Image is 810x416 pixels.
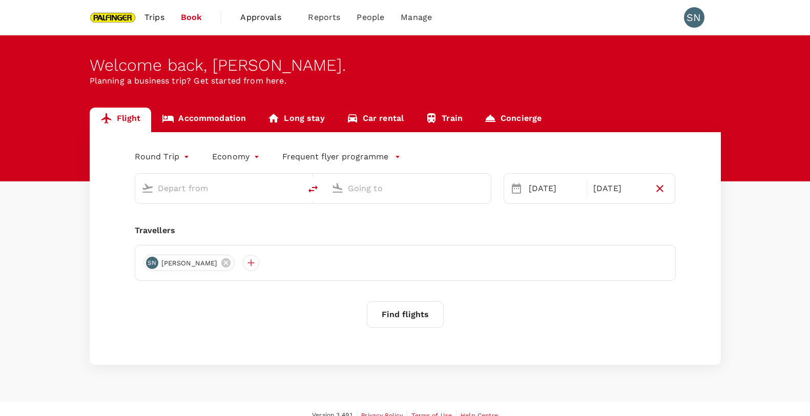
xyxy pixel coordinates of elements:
[135,149,192,165] div: Round Trip
[90,108,152,132] a: Flight
[155,258,224,268] span: [PERSON_NAME]
[336,108,415,132] a: Car rental
[181,11,202,24] span: Book
[357,11,384,24] span: People
[90,75,721,87] p: Planning a business trip? Get started from here.
[414,108,473,132] a: Train
[282,151,388,163] p: Frequent flyer programme
[589,178,649,199] div: [DATE]
[143,255,235,271] div: SN[PERSON_NAME]
[146,257,158,269] div: SN
[257,108,335,132] a: Long stay
[294,187,296,189] button: Open
[308,11,340,24] span: Reports
[144,11,164,24] span: Trips
[282,151,401,163] button: Frequent flyer programme
[240,11,292,24] span: Approvals
[301,177,325,201] button: delete
[348,180,469,196] input: Going to
[484,187,486,189] button: Open
[151,108,257,132] a: Accommodation
[212,149,262,165] div: Economy
[401,11,432,24] span: Manage
[90,6,137,29] img: Palfinger Asia Pacific Pte Ltd
[367,301,444,328] button: Find flights
[525,178,585,199] div: [DATE]
[473,108,552,132] a: Concierge
[90,56,721,75] div: Welcome back , [PERSON_NAME] .
[158,180,279,196] input: Depart from
[135,224,676,237] div: Travellers
[684,7,704,28] div: SN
